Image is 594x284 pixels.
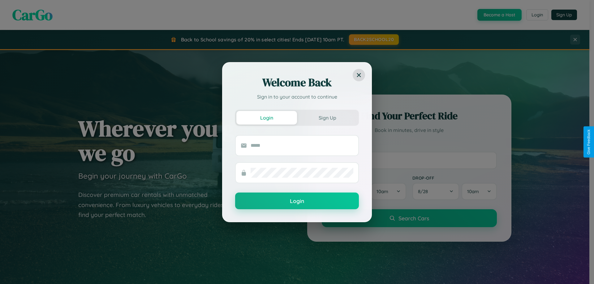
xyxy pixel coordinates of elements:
[587,129,591,155] div: Give Feedback
[236,111,297,125] button: Login
[235,75,359,90] h2: Welcome Back
[297,111,358,125] button: Sign Up
[235,193,359,209] button: Login
[235,93,359,100] p: Sign in to your account to continue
